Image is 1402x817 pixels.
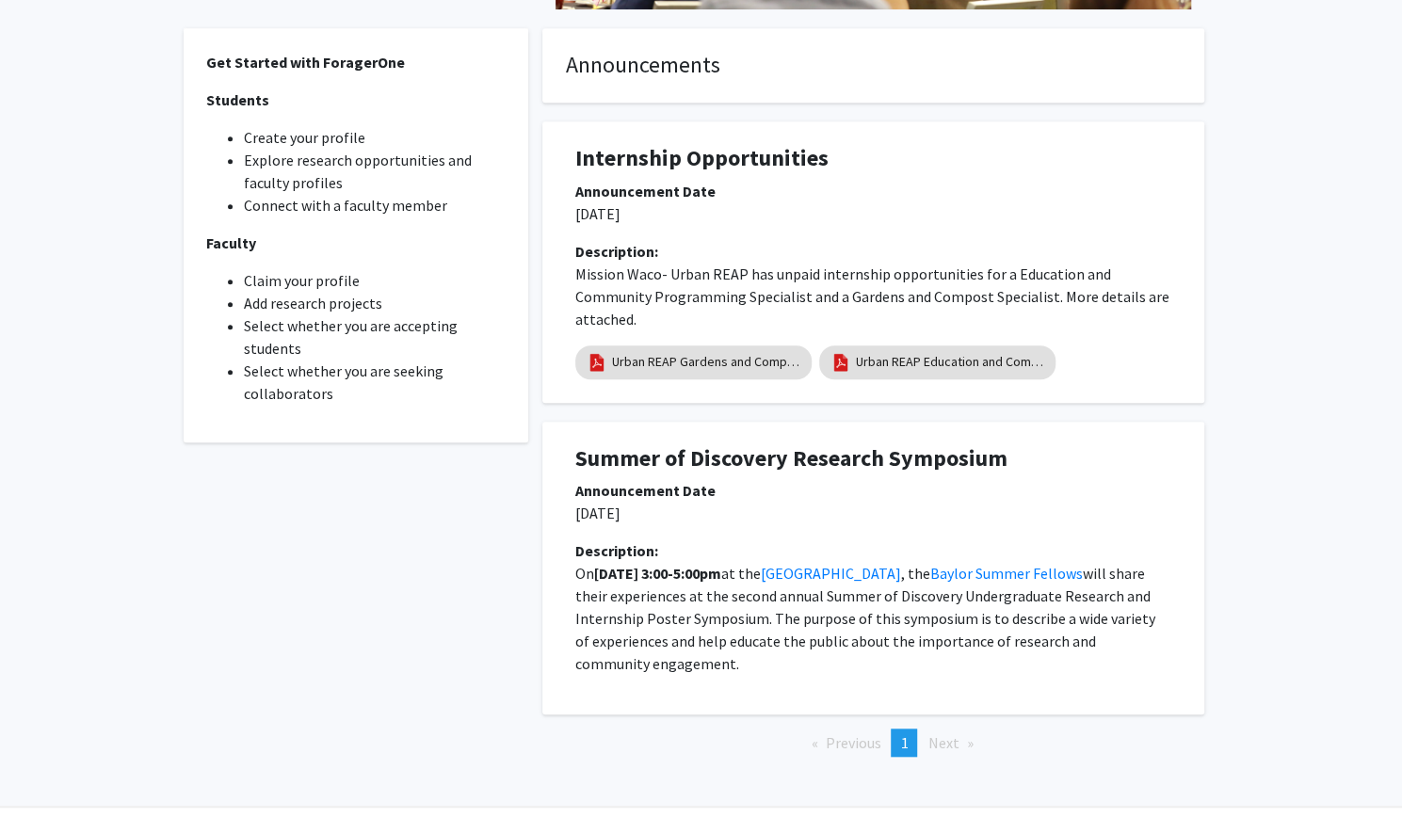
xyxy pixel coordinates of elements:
a: Urban REAP Education and Community Programming Specialist [856,352,1044,372]
h4: Announcements [566,52,1181,79]
p: [DATE] [575,202,1171,225]
li: Connect with a faculty member [244,194,507,216]
li: Create your profile [244,126,507,149]
li: Explore research opportunities and faculty profiles [244,149,507,194]
h1: Internship Opportunities [575,145,1171,172]
strong: Get Started with ForagerOne [206,53,405,72]
iframe: Chat [14,732,80,803]
a: [GEOGRAPHIC_DATA] [761,564,901,583]
img: pdf_icon.png [830,352,851,373]
li: Select whether you are seeking collaborators [244,360,507,405]
span: Next [927,733,959,752]
strong: Students [206,90,269,109]
span: 1 [900,733,908,752]
div: Description: [575,539,1171,562]
strong: Faculty [206,233,256,252]
h1: Summer of Discovery Research Symposium [575,445,1171,473]
div: Description: [575,240,1171,263]
p: [DATE] [575,502,1171,524]
div: Announcement Date [575,479,1171,502]
strong: [DATE] 3:00-5:00pm [594,564,721,583]
li: Select whether you are accepting students [244,314,507,360]
li: Add research projects [244,292,507,314]
a: Baylor Summer Fellows [930,564,1083,583]
ul: Pagination [542,729,1204,757]
li: Claim your profile [244,269,507,292]
p: On at the , the will share their experiences at the second annual Summer of Discovery Undergradua... [575,562,1171,675]
div: Announcement Date [575,180,1171,202]
img: pdf_icon.png [587,352,607,373]
p: Mission Waco- Urban REAP has unpaid internship opportunities for a Education and Community Progra... [575,263,1171,330]
a: Urban REAP Gardens and Compost Program Specialist [612,352,800,372]
span: Previous [825,733,880,752]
